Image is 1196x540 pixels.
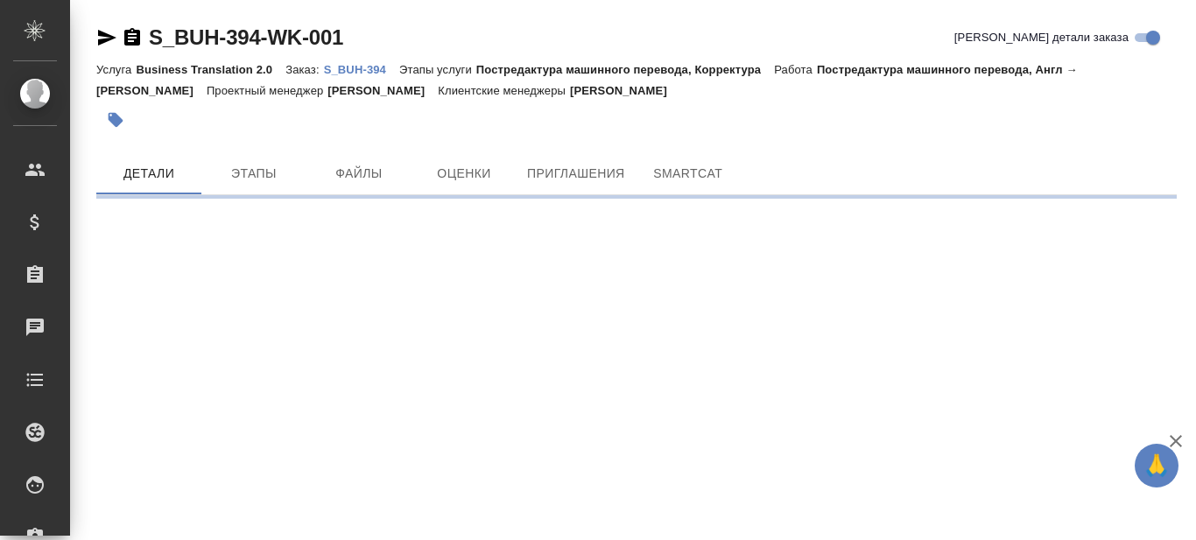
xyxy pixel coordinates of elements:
p: Работа [774,63,817,76]
span: Приглашения [527,163,625,185]
p: Услуга [96,63,136,76]
span: [PERSON_NAME] детали заказа [954,29,1129,46]
span: Оценки [422,163,506,185]
p: Постредактура машинного перевода, Корректура [476,63,774,76]
p: Проектный менеджер [207,84,327,97]
button: Скопировать ссылку [122,27,143,48]
p: Этапы услуги [399,63,476,76]
button: 🙏 [1135,444,1178,487]
a: S_BUH-394-WK-001 [149,25,343,49]
span: 🙏 [1142,447,1171,484]
button: Скопировать ссылку для ЯМессенджера [96,27,117,48]
p: [PERSON_NAME] [570,84,680,97]
a: S_BUH-394 [324,61,399,76]
p: Business Translation 2.0 [136,63,285,76]
span: Этапы [212,163,296,185]
span: Файлы [317,163,401,185]
p: [PERSON_NAME] [327,84,438,97]
button: Добавить тэг [96,101,135,139]
p: Заказ: [285,63,323,76]
p: Клиентские менеджеры [438,84,570,97]
span: Детали [107,163,191,185]
p: S_BUH-394 [324,63,399,76]
span: SmartCat [646,163,730,185]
